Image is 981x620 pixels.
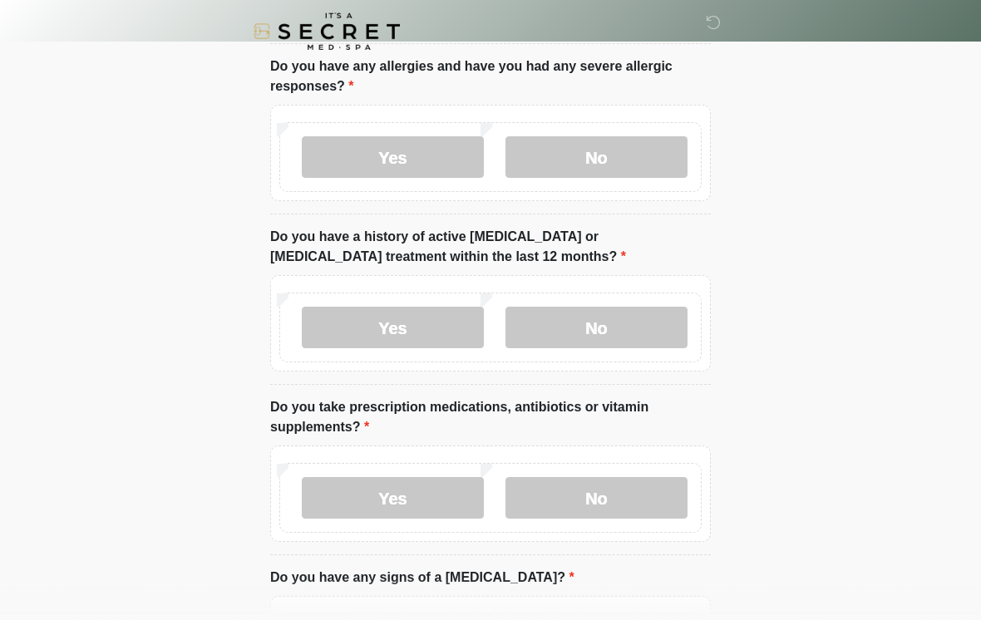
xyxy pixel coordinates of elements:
label: No [505,477,688,519]
label: No [505,307,688,348]
label: Do you have any signs of a [MEDICAL_DATA]? [270,568,574,588]
label: Do you take prescription medications, antibiotics or vitamin supplements? [270,397,711,437]
label: Yes [302,307,484,348]
label: No [505,136,688,178]
label: Do you have any allergies and have you had any severe allergic responses? [270,57,711,96]
label: Yes [302,136,484,178]
img: It's A Secret Med Spa Logo [254,12,400,50]
label: Yes [302,477,484,519]
label: Do you have a history of active [MEDICAL_DATA] or [MEDICAL_DATA] treatment within the last 12 mon... [270,227,711,267]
